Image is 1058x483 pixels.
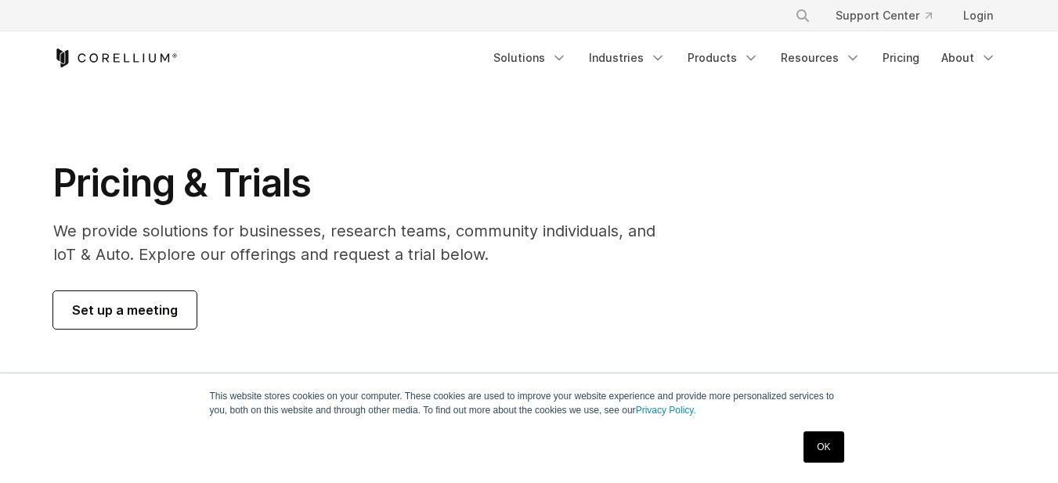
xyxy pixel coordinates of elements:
a: Login [951,2,1006,30]
a: Solutions [484,44,576,72]
a: Support Center [823,2,944,30]
a: Products [678,44,768,72]
a: About [932,44,1006,72]
a: Corellium Home [53,49,178,67]
a: OK [803,431,843,463]
a: Privacy Policy. [636,405,696,416]
div: Navigation Menu [776,2,1006,30]
button: Search [789,2,817,30]
div: Navigation Menu [484,44,1006,72]
a: Pricing [873,44,929,72]
a: Set up a meeting [53,291,197,329]
span: Set up a meeting [72,301,178,319]
a: Resources [771,44,870,72]
a: Industries [580,44,675,72]
p: We provide solutions for businesses, research teams, community individuals, and IoT & Auto. Explo... [53,219,677,266]
p: This website stores cookies on your computer. These cookies are used to improve your website expe... [210,389,849,417]
h1: Pricing & Trials [53,160,677,207]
